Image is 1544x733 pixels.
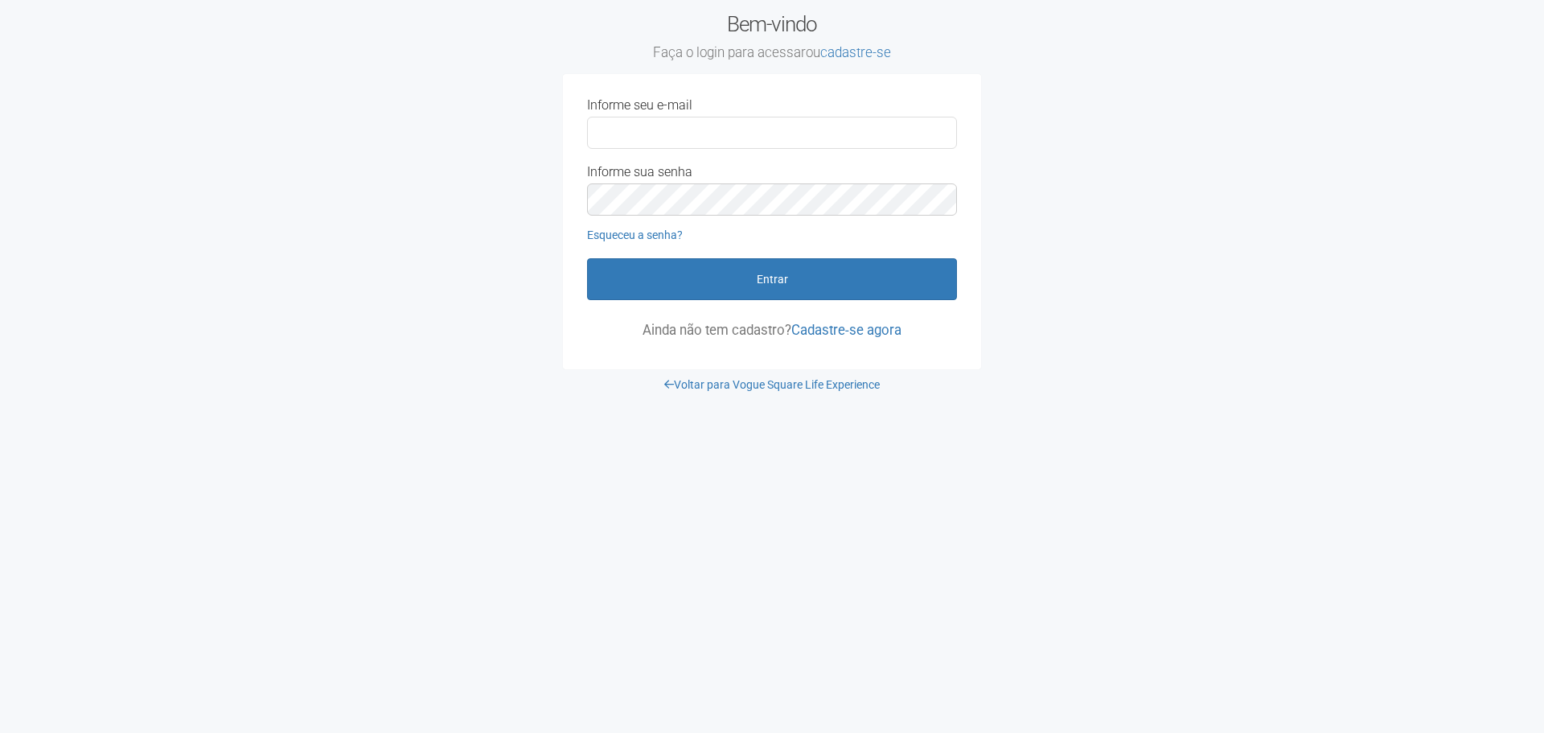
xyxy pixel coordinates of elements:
[587,98,692,113] label: Informe seu e-mail
[587,165,692,179] label: Informe sua senha
[563,12,981,62] h2: Bem-vindo
[563,44,981,62] small: Faça o login para acessar
[664,378,880,391] a: Voltar para Vogue Square Life Experience
[587,229,683,241] a: Esqueceu a senha?
[587,323,957,337] p: Ainda não tem cadastro?
[587,258,957,300] button: Entrar
[820,44,891,60] a: cadastre-se
[806,44,891,60] span: ou
[791,322,901,338] a: Cadastre-se agora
